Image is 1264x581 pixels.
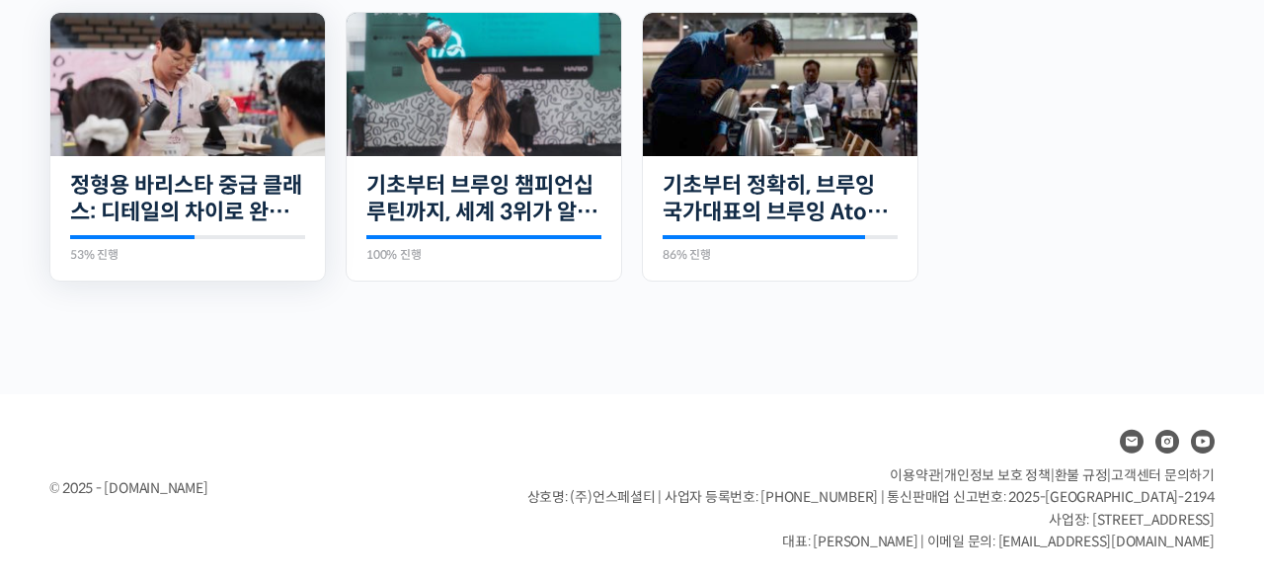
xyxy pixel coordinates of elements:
a: 대화 [130,417,255,466]
div: 86% 진행 [663,249,898,261]
a: 홈 [6,417,130,466]
span: 대화 [181,448,204,463]
a: 기초부터 정확히, 브루잉 국가대표의 브루잉 AtoZ 클래스 [663,172,898,226]
p: | | | 상호명: (주)언스페셜티 | 사업자 등록번호: [PHONE_NUMBER] | 통신판매업 신고번호: 2025-[GEOGRAPHIC_DATA]-2194 사업장: [ST... [527,464,1215,553]
a: 개인정보 보호 정책 [944,466,1051,484]
a: 정형용 바리스타 중급 클래스: 디테일의 차이로 완성하는 브루잉 레시피 [70,172,305,226]
a: 기초부터 브루잉 챔피언십 루틴까지, 세계 3위가 알려주는 핸드드립의 모든 것 [366,172,601,226]
div: 53% 진행 [70,249,305,261]
a: 이용약관 [890,466,940,484]
div: 100% 진행 [366,249,601,261]
span: 설정 [305,447,329,462]
a: 설정 [255,417,379,466]
a: 환불 규정 [1055,466,1108,484]
span: 고객센터 문의하기 [1111,466,1215,484]
span: 홈 [62,447,74,462]
div: © 2025 - [DOMAIN_NAME] [49,475,478,502]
